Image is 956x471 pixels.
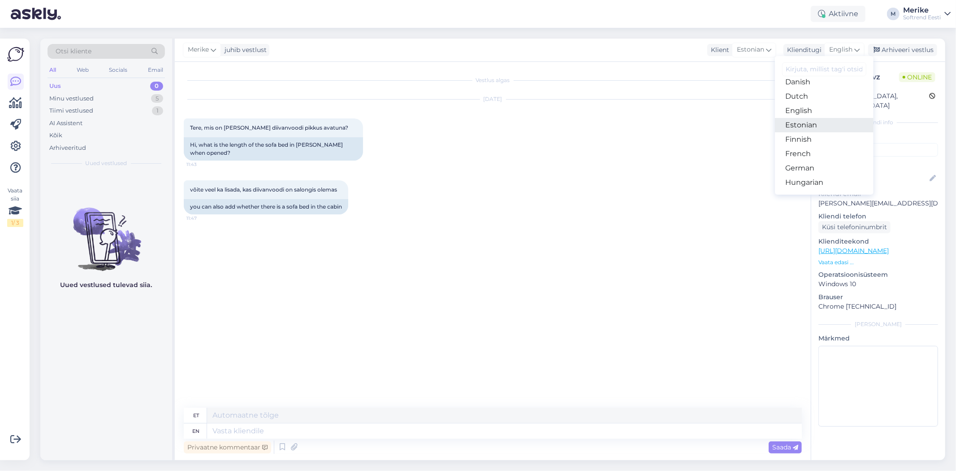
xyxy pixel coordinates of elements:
[775,175,874,190] a: Hungarian
[903,7,941,14] div: Merike
[150,82,163,91] div: 0
[49,131,62,140] div: Kõik
[829,45,852,55] span: English
[903,7,951,21] a: MerikeSoftrend Eesti
[818,270,938,279] p: Operatsioonisüsteem
[818,143,938,157] input: Lisa tag
[86,159,127,167] span: Uued vestlused
[49,144,86,153] div: Arhiveeritud
[868,44,937,56] div: Arhiveeri vestlus
[821,92,929,110] div: [GEOGRAPHIC_DATA], [GEOGRAPHIC_DATA]
[775,75,874,89] a: Danish
[146,64,165,76] div: Email
[190,124,348,131] span: Tere, mis on [PERSON_NAME] diivanvoodi pikkus avatuna?
[107,64,129,76] div: Socials
[772,443,798,451] span: Saada
[775,118,874,132] a: Estonian
[48,64,58,76] div: All
[7,187,23,227] div: Vaata siia
[221,45,267,55] div: juhib vestlust
[903,14,941,21] div: Softrend Eesti
[818,292,938,302] p: Brauser
[818,189,938,199] p: Kliendi email
[75,64,91,76] div: Web
[737,45,764,55] span: Estonian
[193,408,199,423] div: et
[775,89,874,104] a: Dutch
[775,132,874,147] a: Finnish
[818,118,938,126] div: Kliendi info
[818,212,938,221] p: Kliendi telefon
[818,160,938,170] p: Kliendi nimi
[184,199,348,214] div: you can also add whether there is a sofa bed in the cabin
[775,161,874,175] a: German
[818,320,938,328] div: [PERSON_NAME]
[49,119,82,128] div: AI Assistent
[887,8,900,20] div: M
[899,72,935,82] span: Online
[186,161,220,168] span: 11:43
[49,94,94,103] div: Minu vestlused
[49,106,93,115] div: Tiimi vestlused
[775,104,874,118] a: English
[61,280,152,290] p: Uued vestlused tulevad siia.
[186,215,220,222] span: 11:47
[7,219,23,227] div: 1 / 3
[707,45,729,55] div: Klient
[818,237,938,246] p: Klienditeekond
[818,334,938,343] p: Märkmed
[819,174,928,183] input: Lisa nimi
[818,302,938,311] p: Chrome [TECHNICAL_ID]
[818,221,891,233] div: Küsi telefoninumbrit
[184,441,271,454] div: Privaatne kommentaar
[782,62,866,76] input: Kirjuta, millist tag'i otsid
[56,47,91,56] span: Otsi kliente
[775,147,874,161] a: French
[775,190,874,204] a: Croatian
[811,6,865,22] div: Aktiivne
[151,94,163,103] div: 5
[783,45,822,55] div: Klienditugi
[184,76,802,84] div: Vestlus algas
[188,45,209,55] span: Merike
[818,279,938,289] p: Windows 10
[184,137,363,161] div: Hi, what is the length of the sofa bed in [PERSON_NAME] when opened?
[818,199,938,208] p: [PERSON_NAME][EMAIL_ADDRESS][DOMAIN_NAME]
[193,423,200,439] div: en
[7,46,24,63] img: Askly Logo
[818,247,889,255] a: [URL][DOMAIN_NAME]
[152,106,163,115] div: 1
[184,95,802,103] div: [DATE]
[190,186,337,193] span: võite veel ka lisada, kas diivanvoodi on salongis olemas
[40,192,172,272] img: No chats
[49,82,61,91] div: Uus
[818,132,938,141] p: Kliendi tag'id
[818,258,938,266] p: Vaata edasi ...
